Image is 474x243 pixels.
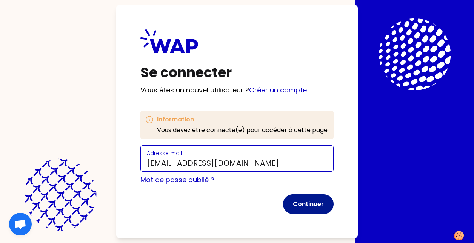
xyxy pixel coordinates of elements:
[157,126,328,135] p: Vous devez être connecté(e) pour accéder à cette page
[140,85,334,95] p: Vous êtes un nouvel utilisateur ?
[140,175,214,185] a: Mot de passe oublié ?
[283,194,334,214] button: Continuer
[147,149,182,157] label: Adresse mail
[140,65,334,80] h1: Se connecter
[249,85,307,95] a: Créer un compte
[9,213,32,235] div: Ouvrir le chat
[157,115,328,124] h3: Information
